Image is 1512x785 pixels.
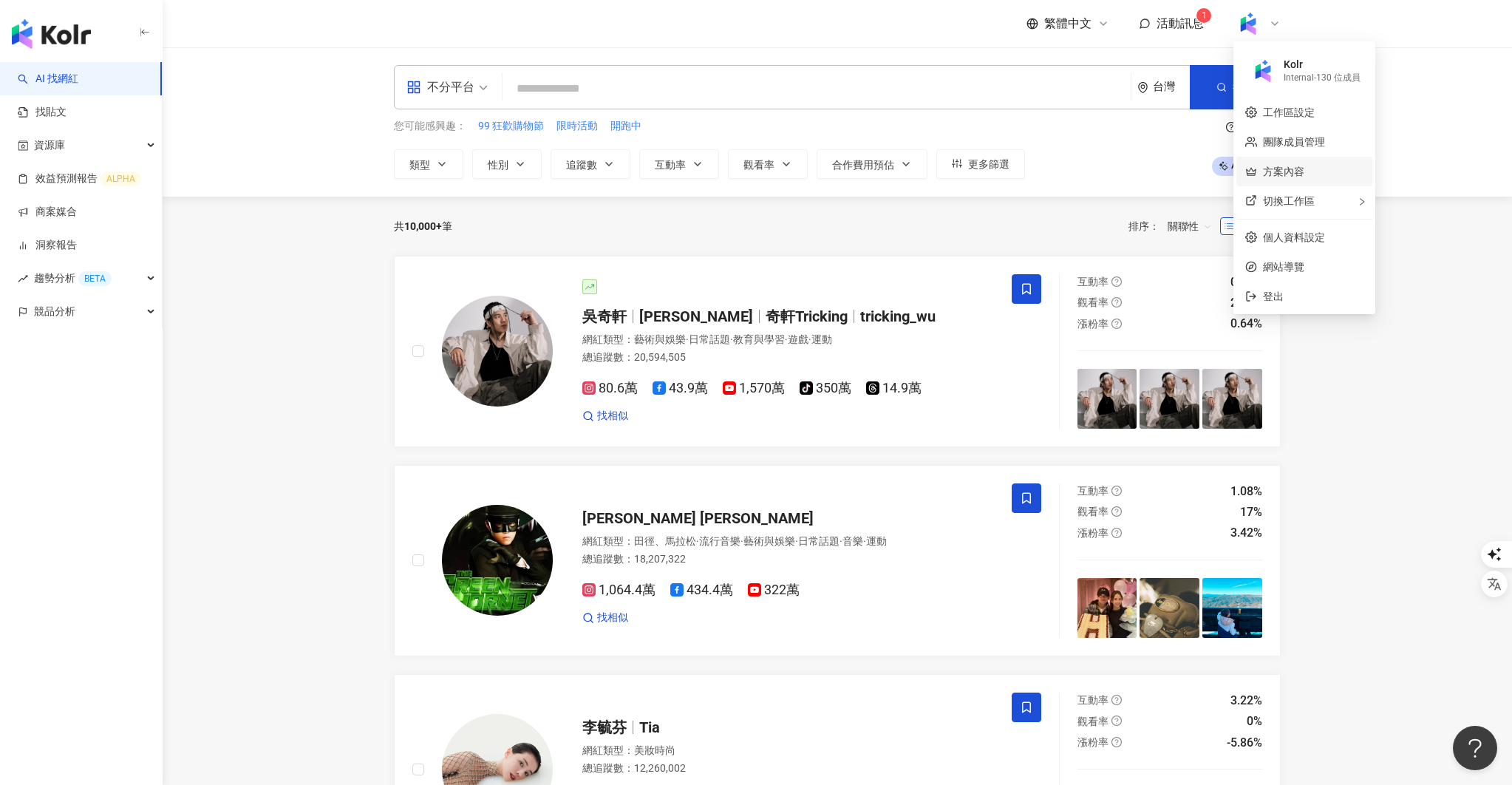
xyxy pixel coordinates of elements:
[582,409,628,424] a: 找相似
[723,381,785,396] span: 1,570萬
[740,535,743,547] span: ·
[582,333,994,347] div: 網紅類型 ：
[478,119,544,134] span: 99 狂歡購物節
[832,159,894,171] span: 合作費用預估
[1190,65,1280,109] button: 搜尋
[743,535,795,547] span: 藝術與娛樂
[18,171,141,186] a: 效益預測報告ALPHA
[788,333,808,345] span: 遊戲
[766,307,848,325] span: 奇軒Tricking
[409,159,430,171] span: 類型
[1077,485,1109,497] span: 互動率
[743,159,774,171] span: 觀看率
[1230,525,1262,541] div: 3.42%
[1234,10,1262,38] img: Kolr%20app%20icon%20%281%29.png
[798,535,840,547] span: 日常話題
[394,119,466,134] span: 您可能感興趣：
[866,535,887,547] span: 運動
[699,535,740,547] span: 流行音樂
[404,220,442,232] span: 10,000+
[1230,274,1262,290] div: 0.27%
[1263,136,1325,148] a: 團隊成員管理
[1044,16,1092,32] span: 繁體中文
[1157,16,1204,30] span: 活動訊息
[634,535,696,547] span: 田徑、馬拉松
[488,159,508,171] span: 性別
[1226,122,1236,132] span: question-circle
[728,149,808,179] button: 觀看率
[1111,716,1122,726] span: question-circle
[1111,695,1122,705] span: question-circle
[582,350,994,365] div: 總追蹤數 ： 20,594,505
[1263,195,1315,207] span: 切換工作區
[582,582,655,598] span: 1,064.4萬
[34,262,112,295] span: 趨勢分析
[1077,296,1109,308] span: 觀看率
[1263,231,1325,243] a: 個人資料設定
[639,149,719,179] button: 互動率
[840,535,842,547] span: ·
[748,582,800,598] span: 322萬
[1077,318,1109,330] span: 漲粉率
[442,296,553,407] img: KOL Avatar
[1263,106,1315,118] a: 工作區設定
[1111,297,1122,307] span: question-circle
[1202,369,1262,429] img: post-image
[18,72,78,86] a: searchAI 找網紅
[551,149,630,179] button: 追蹤數
[1111,486,1122,496] span: question-circle
[785,333,788,345] span: ·
[556,118,599,135] button: 限時活動
[597,409,628,424] span: 找相似
[670,582,733,598] span: 434.4萬
[860,307,936,325] span: tricking_wu
[1230,316,1262,332] div: 0.64%
[1077,716,1109,727] span: 觀看率
[1240,504,1262,520] div: 17%
[582,534,994,549] div: 網紅類型 ：
[811,333,832,345] span: 運動
[1153,81,1190,93] div: 台灣
[582,744,994,758] div: 網紅類型 ：
[1168,214,1212,238] span: 關聯性
[582,307,627,325] span: 吳奇軒
[639,307,753,325] span: [PERSON_NAME]
[34,129,65,162] span: 資源庫
[1202,10,1207,21] span: 1
[1227,735,1262,751] div: -5.86%
[634,333,686,345] span: 藝術與娛樂
[1077,694,1109,706] span: 互動率
[1077,369,1137,429] img: post-image
[800,381,851,396] span: 350萬
[582,611,628,625] a: 找相似
[1263,290,1284,302] span: 登出
[1230,295,1262,311] div: 22.2%
[566,159,597,171] span: 追蹤數
[1140,578,1199,638] img: post-image
[1111,506,1122,517] span: question-circle
[78,271,112,286] div: BETA
[639,718,660,736] span: Tia
[1249,57,1277,85] img: Kolr%20app%20icon%20%281%29.png
[1111,737,1122,747] span: question-circle
[936,149,1025,179] button: 更多篩選
[1453,726,1497,770] iframe: Help Scout Beacon - Open
[1128,214,1220,238] div: 排序：
[556,119,598,134] span: 限時活動
[842,535,863,547] span: 音樂
[1202,578,1262,638] img: post-image
[730,333,733,345] span: ·
[1137,82,1148,93] span: environment
[582,718,627,736] span: 李毓芬
[472,149,542,179] button: 性別
[1358,197,1366,206] span: right
[1247,713,1262,730] div: 0%
[394,256,1281,447] a: KOL Avatar吳奇軒[PERSON_NAME]奇軒Trickingtricking_wu網紅類型：藝術與娛樂·日常話題·教育與學習·遊戲·運動總追蹤數：20,594,50580.6萬43....
[597,611,628,625] span: 找相似
[1077,506,1109,517] span: 觀看率
[689,333,730,345] span: 日常話題
[610,118,642,135] button: 開跑中
[394,465,1281,656] a: KOL Avatar[PERSON_NAME] [PERSON_NAME]網紅類型：田徑、馬拉松·流行音樂·藝術與娛樂·日常話題·音樂·運動總追蹤數：18,207,3221,064.4萬434....
[1111,319,1122,329] span: question-circle
[442,505,553,616] img: KOL Avatar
